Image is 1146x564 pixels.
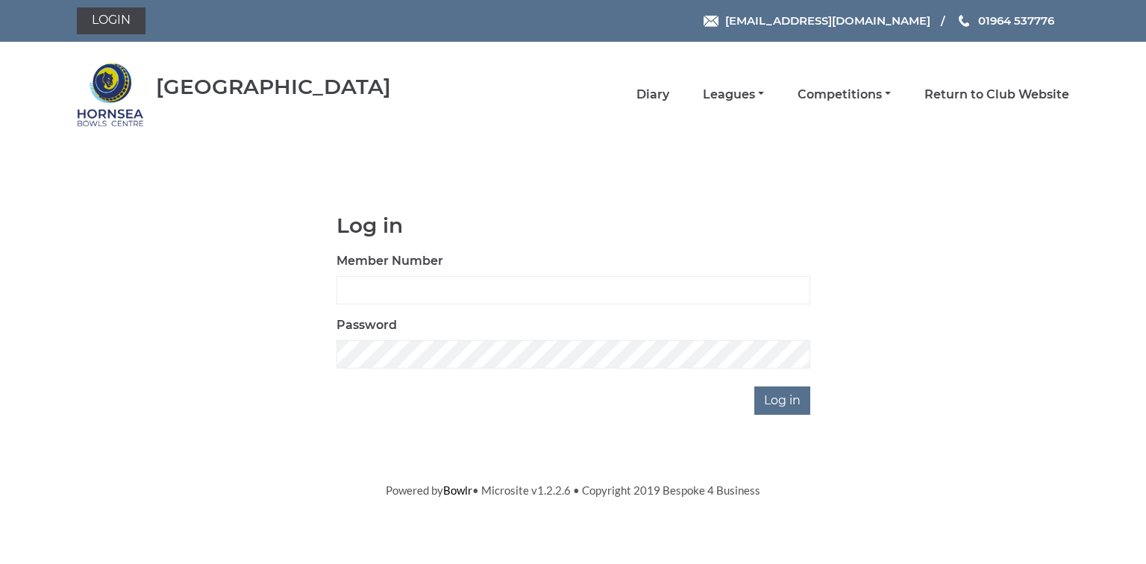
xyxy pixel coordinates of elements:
a: Bowlr [443,483,472,497]
a: Email [EMAIL_ADDRESS][DOMAIN_NAME] [704,12,930,29]
h1: Log in [336,214,810,237]
a: Leagues [703,87,764,103]
span: 01964 537776 [978,13,1054,28]
a: Login [77,7,145,34]
input: Log in [754,386,810,415]
img: Hornsea Bowls Centre [77,61,144,128]
a: Phone us 01964 537776 [956,12,1054,29]
label: Member Number [336,252,443,270]
img: Email [704,16,718,27]
a: Diary [636,87,669,103]
a: Return to Club Website [924,87,1069,103]
span: Powered by • Microsite v1.2.2.6 • Copyright 2019 Bespoke 4 Business [386,483,760,497]
a: Competitions [798,87,891,103]
span: [EMAIL_ADDRESS][DOMAIN_NAME] [725,13,930,28]
img: Phone us [959,15,969,27]
div: [GEOGRAPHIC_DATA] [156,75,391,98]
label: Password [336,316,397,334]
